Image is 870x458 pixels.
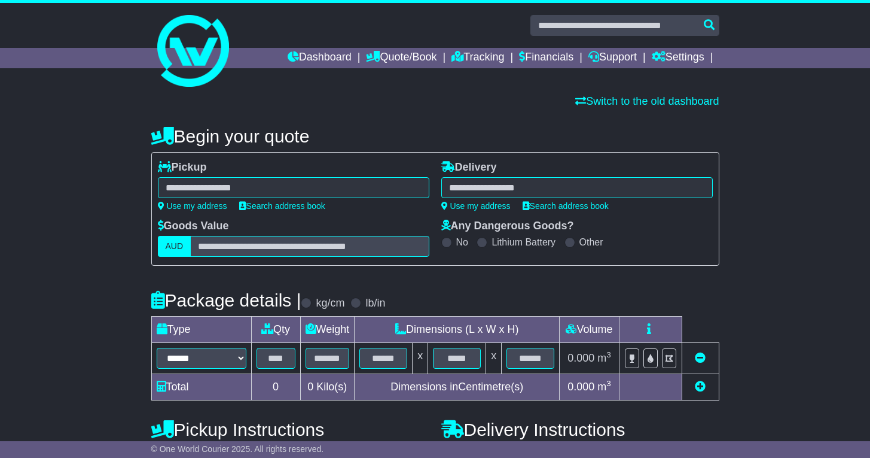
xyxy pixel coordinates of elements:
label: Goods Value [158,220,229,233]
sup: 3 [606,350,611,359]
a: Dashboard [288,48,352,68]
h4: Package details | [151,290,301,310]
a: Remove this item [695,352,706,364]
span: © One World Courier 2025. All rights reserved. [151,444,324,454]
a: Switch to the old dashboard [575,95,719,107]
td: x [413,343,428,374]
span: m [597,381,611,393]
label: kg/cm [316,297,344,310]
a: Financials [519,48,573,68]
label: lb/in [365,297,385,310]
label: Any Dangerous Goods? [441,220,574,233]
h4: Pickup Instructions [151,420,429,439]
a: Support [588,48,637,68]
td: Kilo(s) [300,374,355,401]
td: Type [151,317,251,343]
span: 0.000 [567,352,594,364]
label: Lithium Battery [492,236,555,248]
label: Pickup [158,161,207,174]
td: Total [151,374,251,401]
a: Search address book [523,201,609,211]
span: 0.000 [567,381,594,393]
span: m [597,352,611,364]
a: Add new item [695,381,706,393]
td: 0 [251,374,300,401]
a: Search address book [239,201,325,211]
label: No [456,236,468,248]
a: Use my address [441,201,511,211]
span: 0 [307,381,313,393]
td: x [486,343,502,374]
h4: Begin your quote [151,126,719,146]
label: Delivery [441,161,497,174]
label: AUD [158,236,191,257]
td: Dimensions (L x W x H) [355,317,560,343]
a: Tracking [451,48,504,68]
td: Weight [300,317,355,343]
td: Qty [251,317,300,343]
a: Settings [652,48,704,68]
sup: 3 [606,379,611,388]
td: Volume [560,317,619,343]
label: Other [579,236,603,248]
td: Dimensions in Centimetre(s) [355,374,560,401]
a: Use my address [158,201,227,211]
h4: Delivery Instructions [441,420,719,439]
a: Quote/Book [366,48,436,68]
